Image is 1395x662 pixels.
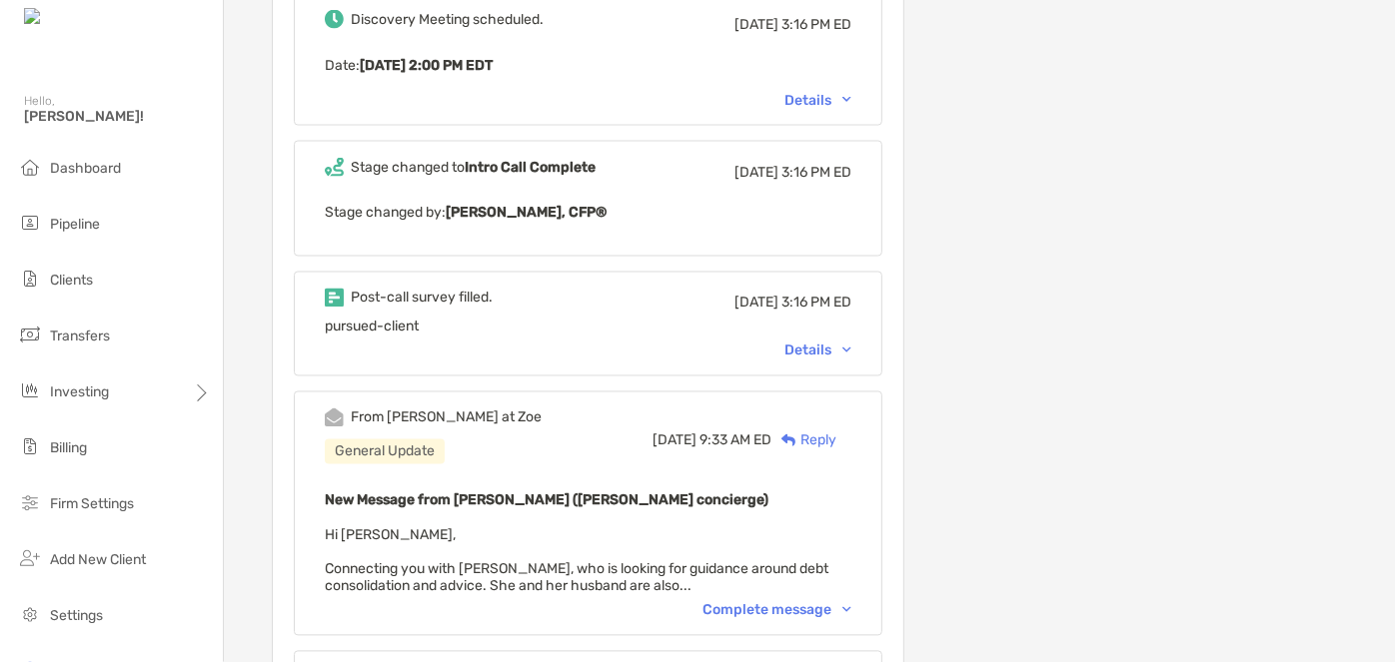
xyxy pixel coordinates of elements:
img: Chevron icon [842,97,851,103]
img: Zoe Logo [24,8,109,27]
b: Intro Call Complete [465,159,596,176]
span: 3:16 PM ED [781,164,851,181]
img: pipeline icon [18,211,42,235]
span: Firm Settings [50,495,134,512]
b: [PERSON_NAME], CFP® [446,205,607,222]
img: clients icon [18,267,42,291]
span: Transfers [50,328,110,344]
img: Chevron icon [842,347,851,353]
span: [PERSON_NAME]! [24,108,211,125]
img: investing icon [18,378,42,402]
span: Pipeline [50,216,100,233]
img: Event icon [325,158,344,177]
span: [DATE] [653,432,697,449]
img: transfers icon [18,323,42,346]
b: [DATE] 2:00 PM EDT [360,57,493,74]
img: Event icon [325,289,344,308]
img: Reply icon [781,434,796,447]
span: Hi [PERSON_NAME], Connecting you with [PERSON_NAME], who is looking for guidance around debt cons... [325,527,828,595]
div: Stage changed to [351,159,596,176]
span: Add New Client [50,551,146,568]
img: Chevron icon [842,607,851,613]
div: General Update [325,439,445,464]
img: firm-settings icon [18,490,42,514]
p: Stage changed by: [325,201,851,226]
span: [DATE] [734,16,778,33]
img: add_new_client icon [18,546,42,570]
b: New Message from [PERSON_NAME] ([PERSON_NAME] concierge) [325,492,768,509]
span: Settings [50,607,103,624]
span: 3:16 PM ED [781,16,851,33]
div: Details [784,342,851,359]
p: Date : [325,53,851,78]
div: Complete message [702,602,851,619]
div: Details [784,92,851,109]
img: billing icon [18,434,42,458]
span: 3:16 PM ED [781,295,851,312]
span: pursued-client [325,319,419,335]
div: Post-call survey filled. [351,290,493,307]
img: dashboard icon [18,155,42,179]
div: From [PERSON_NAME] at Zoe [351,409,542,426]
span: Investing [50,383,109,400]
span: 9:33 AM ED [699,432,771,449]
img: Event icon [325,10,344,29]
span: Dashboard [50,160,121,177]
span: [DATE] [734,295,778,312]
span: Clients [50,272,93,289]
img: Event icon [325,408,344,427]
span: Billing [50,439,87,456]
div: Discovery Meeting scheduled. [351,11,544,28]
img: settings icon [18,602,42,626]
span: [DATE] [734,164,778,181]
div: Reply [771,430,836,451]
